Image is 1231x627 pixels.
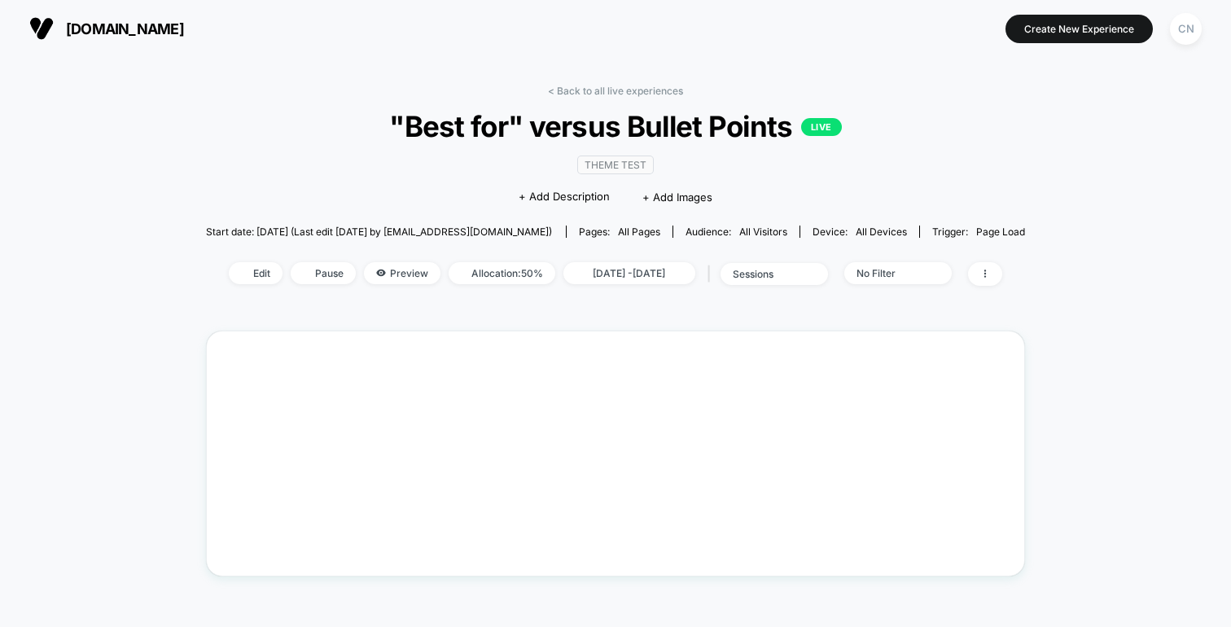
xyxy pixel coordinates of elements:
div: Audience: [686,226,787,238]
span: + Add Description [519,189,610,205]
div: CN [1170,13,1202,45]
span: all pages [618,226,660,238]
button: Create New Experience [1005,15,1153,43]
div: No Filter [856,267,922,279]
div: Trigger: [932,226,1025,238]
div: sessions [733,268,798,280]
span: Edit [229,262,283,284]
span: | [703,262,721,286]
img: Visually logo [29,16,54,41]
span: + Add Images [642,191,712,204]
span: Allocation: 50% [449,262,555,284]
span: Preview [364,262,440,284]
div: Pages: [579,226,660,238]
button: CN [1165,12,1207,46]
span: [DOMAIN_NAME] [66,20,184,37]
span: Device: [799,226,919,238]
span: Start date: [DATE] (Last edit [DATE] by [EMAIL_ADDRESS][DOMAIN_NAME]) [206,226,552,238]
span: Pause [291,262,356,284]
span: All Visitors [739,226,787,238]
p: LIVE [801,118,842,136]
span: Page Load [976,226,1025,238]
a: < Back to all live experiences [548,85,683,97]
span: Theme Test [577,156,654,174]
button: [DOMAIN_NAME] [24,15,189,42]
span: all devices [856,226,907,238]
span: [DATE] - [DATE] [563,262,695,284]
span: "Best for" versus Bullet Points [247,109,984,143]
